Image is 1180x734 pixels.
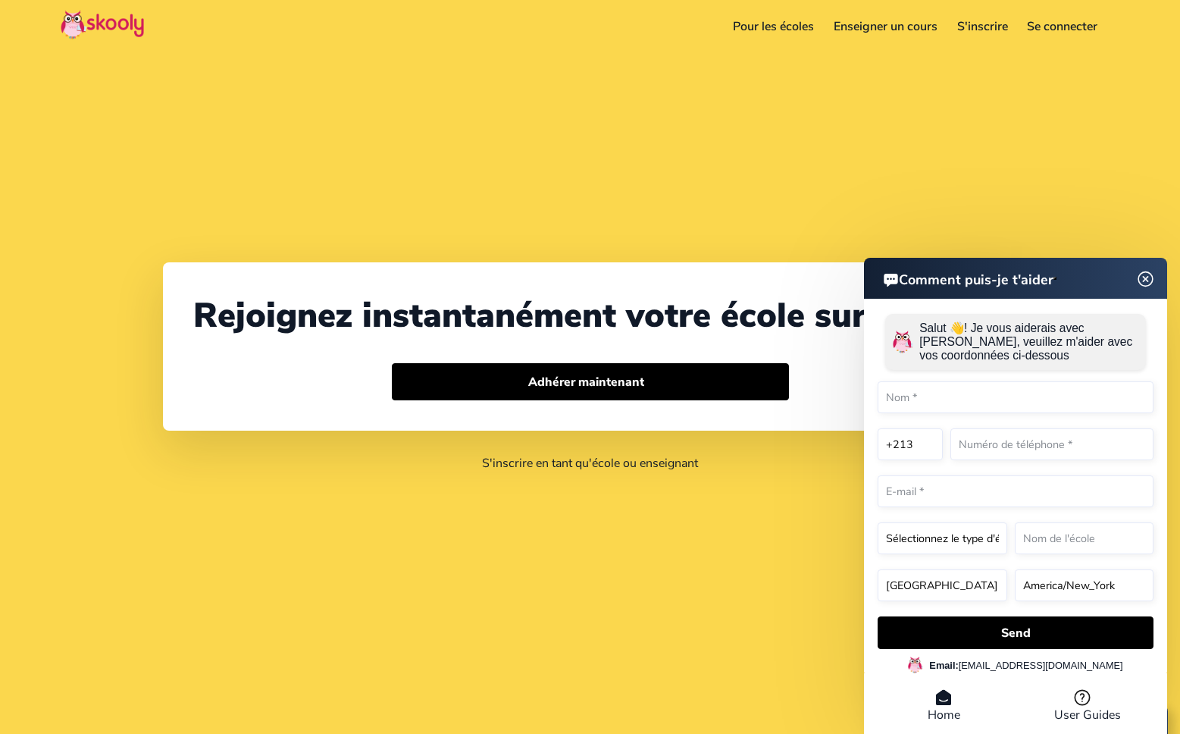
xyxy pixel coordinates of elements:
a: S'inscrire [947,14,1018,39]
a: S'inscrire en tant qu'école ou enseignant [482,455,698,472]
a: Enseigner un cours [824,14,947,39]
a: Se connecter [1017,14,1107,39]
img: Skooly [61,10,144,39]
div: Rejoignez instantanément votre école sur Skooly [193,293,988,339]
a: Pour les écoles [724,14,825,39]
button: Adhérer maintenant [392,363,789,401]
